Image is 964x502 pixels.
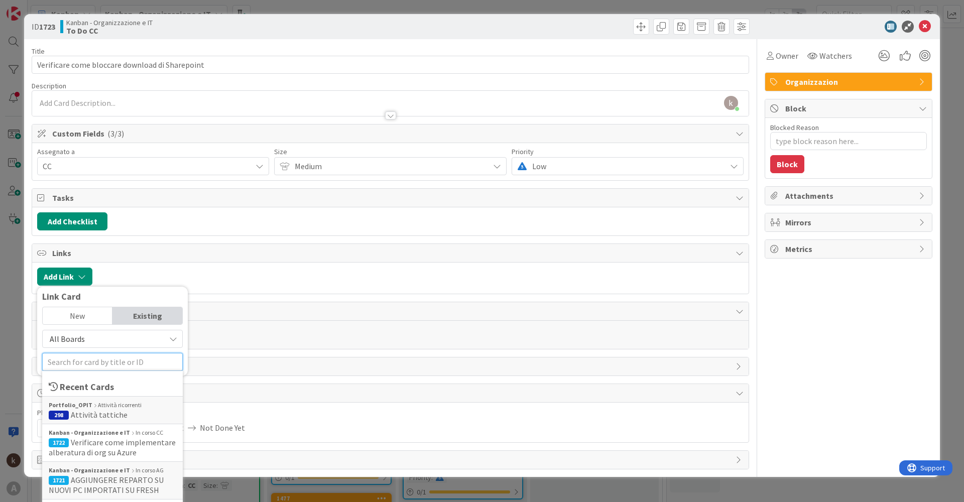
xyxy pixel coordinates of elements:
b: 1723 [39,22,55,32]
span: Kanban - Organizzazione e IT [66,19,153,27]
span: AGGIUNGERE REPARTO SU NUOVI PC IMPORTATI SU FRESH [49,475,164,495]
span: Attachments [785,190,914,202]
span: Links [52,247,731,259]
div: Size [274,148,506,155]
input: Search for card by title or ID [42,353,183,371]
span: Support [21,2,46,14]
div: Recent Cards [49,380,176,394]
span: Planned Dates [37,408,126,418]
span: Custom Fields [52,128,731,140]
b: Kanban - Organizzazione e IT [49,466,130,475]
span: Owner [776,50,798,62]
button: Add Link [37,268,92,286]
span: Tasks [52,192,731,204]
div: In corso CC [49,428,176,437]
span: Not Done Yet [200,419,245,436]
span: ( 3/3 ) [107,129,124,139]
span: All Boards [50,334,85,344]
b: To Do CC [66,27,153,35]
div: Attività ricorrenti [49,401,176,410]
span: Attività tattiche [71,410,128,420]
div: In corso AG [49,466,176,475]
span: Watchers [819,50,852,62]
div: 298 [49,411,69,420]
button: Block [770,155,804,173]
div: Priority [512,148,744,155]
img: AAcHTtd5rm-Hw59dezQYKVkaI0MZoYjvbSZnFopdN0t8vu62=s96-c [724,96,738,110]
div: Link Card [42,292,183,302]
b: Kanban - Organizzazione e IT [49,428,130,437]
span: Exit Criteria [52,454,731,466]
span: Actual Dates [131,408,245,418]
div: 1721 [49,476,69,485]
span: Verificare come implementare alberatura di org su Azure [49,437,176,457]
span: History [52,360,731,372]
label: Blocked Reason [770,123,819,132]
span: Medium [295,159,484,173]
button: Add Checklist [37,212,107,230]
span: Mirrors [785,216,914,228]
div: New [43,307,112,324]
label: Title [32,47,45,56]
span: CC [43,160,252,172]
div: Existing [112,307,182,324]
span: Dates [52,387,731,399]
span: Metrics [785,243,914,255]
div: 1722 [49,438,69,447]
span: Description [32,81,66,90]
span: Low [532,159,721,173]
span: Block [785,102,914,114]
input: type card name here... [32,56,749,74]
span: ID [32,21,55,33]
span: Comments [52,305,731,317]
span: Organizzazion [785,76,914,88]
div: Assegnato a [37,148,269,155]
b: Portfolio_OPIT [49,401,92,410]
